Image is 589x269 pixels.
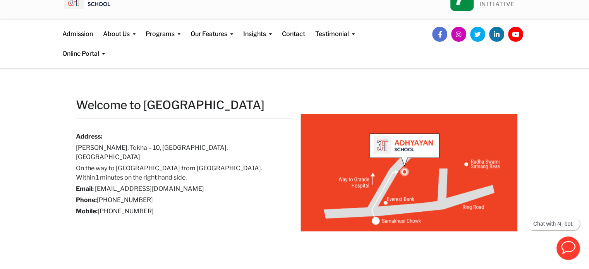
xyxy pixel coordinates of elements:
[76,143,281,162] h6: [PERSON_NAME], Tokha – 10, [GEOGRAPHIC_DATA], [GEOGRAPHIC_DATA]
[315,19,355,39] a: Testimonial
[62,19,93,39] a: Admission
[62,39,105,58] a: Online Portal
[301,114,517,231] img: Adhyayan - Map
[76,133,102,140] strong: Address:
[95,185,204,192] a: [EMAIL_ADDRESS][DOMAIN_NAME]
[76,195,281,205] h6: [PHONE_NUMBER]
[243,19,272,39] a: Insights
[103,19,136,39] a: About Us
[76,185,94,192] strong: Email:
[282,19,305,39] a: Contact
[146,19,180,39] a: Programs
[76,207,281,216] h6: [PHONE_NUMBER]
[533,221,574,227] p: Chat with अ- bot.
[76,196,97,204] strong: Phone:
[76,164,281,182] h6: On the way to [GEOGRAPHIC_DATA] from [GEOGRAPHIC_DATA]. Within 1 minutes on the right hand side.
[76,98,293,112] h2: Welcome to [GEOGRAPHIC_DATA]
[76,207,98,215] strong: Mobile:
[191,19,233,39] a: Our Features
